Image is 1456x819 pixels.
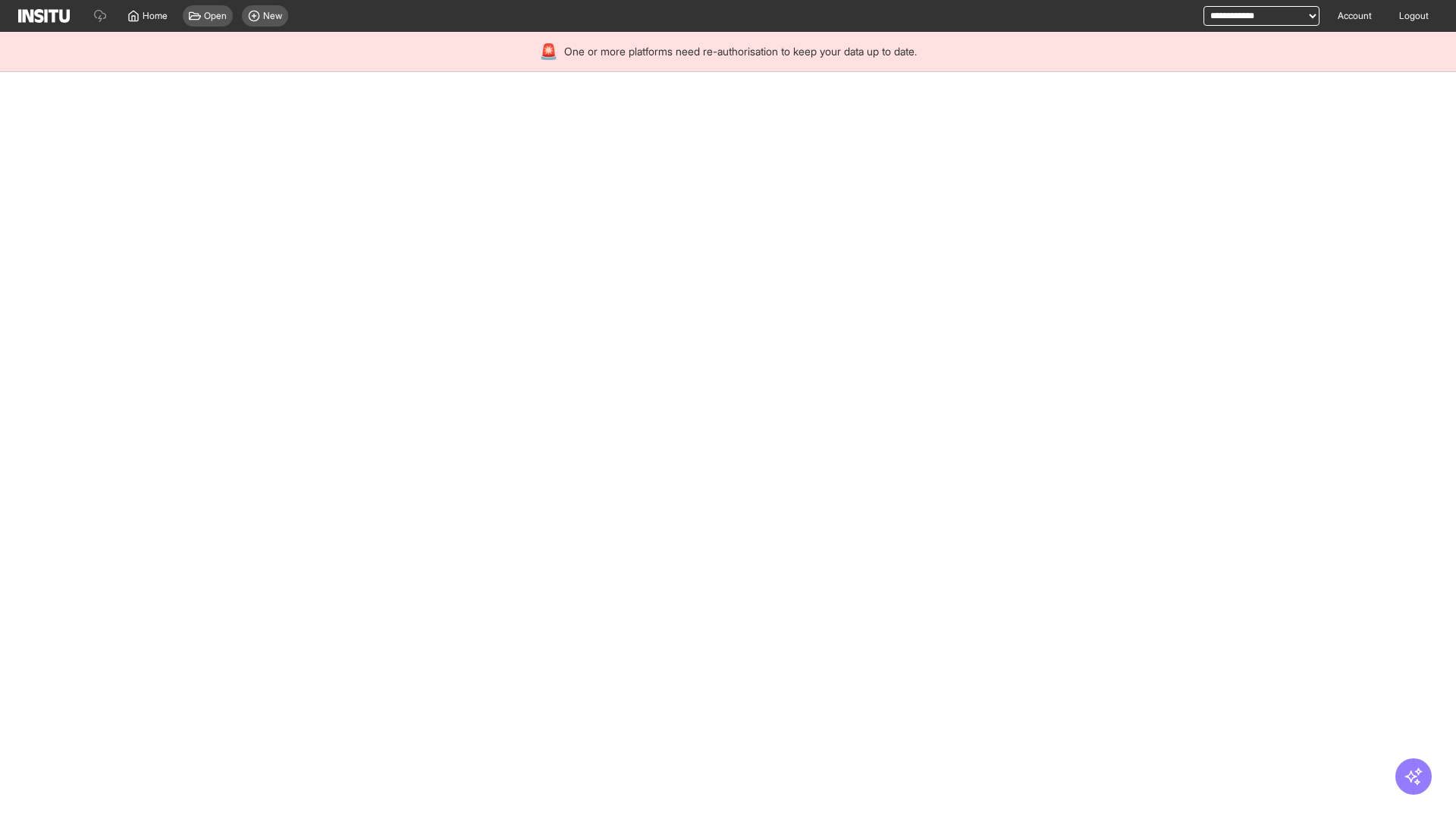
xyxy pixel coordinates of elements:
[204,10,227,22] span: Open
[18,9,70,23] img: Logo
[263,10,282,22] span: New
[564,44,917,59] span: One or more platforms need re-authorisation to keep your data up to date.
[539,41,558,62] div: 🚨
[143,10,168,22] span: Home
